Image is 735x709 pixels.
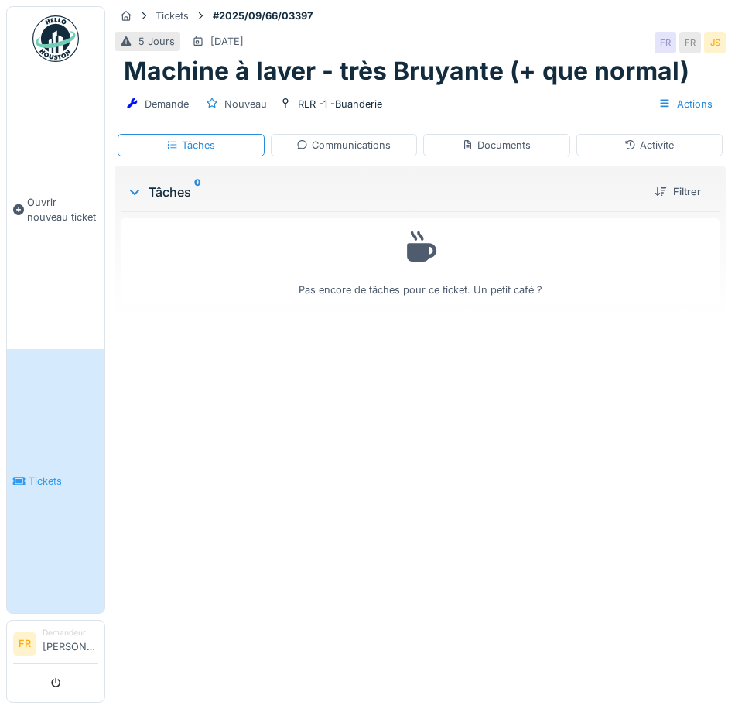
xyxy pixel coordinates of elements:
[194,183,201,201] sup: 0
[27,195,98,224] span: Ouvrir nouveau ticket
[29,474,98,488] span: Tickets
[655,32,676,53] div: FR
[7,349,104,613] a: Tickets
[624,138,674,152] div: Activité
[43,627,98,660] li: [PERSON_NAME]
[156,9,189,23] div: Tickets
[138,34,175,49] div: 5 Jours
[13,627,98,664] a: FR Demandeur[PERSON_NAME]
[679,32,701,53] div: FR
[651,93,720,115] div: Actions
[13,632,36,656] li: FR
[166,138,215,152] div: Tâches
[32,15,79,62] img: Badge_color-CXgf-gQk.svg
[296,138,391,152] div: Communications
[704,32,726,53] div: JS
[224,97,267,111] div: Nouveau
[207,9,319,23] strong: #2025/09/66/03397
[210,34,244,49] div: [DATE]
[131,225,709,297] div: Pas encore de tâches pour ce ticket. Un petit café ?
[145,97,189,111] div: Demande
[43,627,98,639] div: Demandeur
[7,70,104,349] a: Ouvrir nouveau ticket
[648,181,707,202] div: Filtrer
[298,97,382,111] div: RLR -1 -Buanderie
[127,183,642,201] div: Tâches
[124,57,689,86] h1: Machine à laver - très Bruyante (+ que normal)
[462,138,531,152] div: Documents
